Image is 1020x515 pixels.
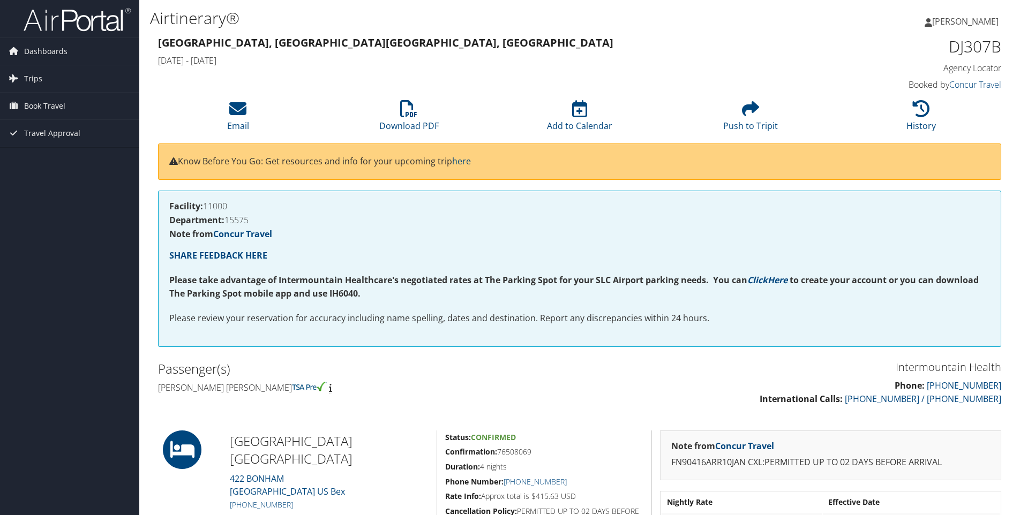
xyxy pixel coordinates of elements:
[823,493,1000,512] th: Effective Date
[158,382,572,393] h4: [PERSON_NAME] [PERSON_NAME]
[158,55,786,66] h4: [DATE] - [DATE]
[213,228,272,240] a: Concur Travel
[445,491,643,502] h5: Approx total is $415.63 USD
[169,216,990,224] h4: 15575
[169,312,990,325] p: Please review your reservation for accuracy including name spelling, dates and destination. Repor...
[169,200,203,212] strong: Facility:
[927,380,1001,391] a: [PHONE_NUMBER]
[671,456,990,469] p: FN90416ARR10JAN CXL:PERMITTED UP TO 02 DAYS BEFORE ARRIVAL
[671,440,774,452] strong: Note from
[932,16,999,27] span: [PERSON_NAME]
[925,5,1009,37] a: [PERSON_NAME]
[906,106,936,132] a: History
[445,446,497,457] strong: Confirmation:
[445,461,643,472] h5: 4 nights
[547,106,612,132] a: Add to Calendar
[169,274,747,286] strong: Please take advantage of Intermountain Healthcare's negotiated rates at The Parking Spot for your...
[169,155,990,169] p: Know Before You Go: Get resources and info for your upcoming trip
[230,499,293,510] a: [PHONE_NUMBER]
[24,93,65,119] span: Book Travel
[949,79,1001,90] a: Concur Travel
[230,432,429,468] h2: [GEOGRAPHIC_DATA] [GEOGRAPHIC_DATA]
[895,380,925,391] strong: Phone:
[504,476,567,487] a: [PHONE_NUMBER]
[227,106,249,132] a: Email
[662,493,822,512] th: Nightly Rate
[169,228,272,240] strong: Note from
[845,393,1001,405] a: [PHONE_NUMBER] / [PHONE_NUMBER]
[445,432,471,442] strong: Status:
[802,35,1001,58] h1: DJ307B
[747,274,768,286] a: Click
[379,106,439,132] a: Download PDF
[452,155,471,167] a: here
[471,432,516,442] span: Confirmed
[445,491,481,501] strong: Rate Info:
[445,446,643,457] h5: 76508069
[24,7,131,32] img: airportal-logo.png
[723,106,778,132] a: Push to Tripit
[24,38,67,65] span: Dashboards
[715,440,774,452] a: Concur Travel
[24,65,42,92] span: Trips
[292,382,327,391] img: tsa-precheck.png
[445,476,504,487] strong: Phone Number:
[588,360,1001,375] h3: Intermountain Health
[169,249,267,261] a: SHARE FEEDBACK HERE
[169,202,990,210] h4: 11000
[760,393,843,405] strong: International Calls:
[802,79,1001,90] h4: Booked by
[169,214,224,226] strong: Department:
[802,62,1001,74] h4: Agency Locator
[768,274,787,286] a: Here
[158,35,613,50] strong: [GEOGRAPHIC_DATA], [GEOGRAPHIC_DATA] [GEOGRAPHIC_DATA], [GEOGRAPHIC_DATA]
[150,7,723,29] h1: Airtinerary®
[445,461,480,472] strong: Duration:
[158,360,572,378] h2: Passenger(s)
[24,120,80,147] span: Travel Approval
[230,473,345,497] a: 422 BONHAM[GEOGRAPHIC_DATA] US Bex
